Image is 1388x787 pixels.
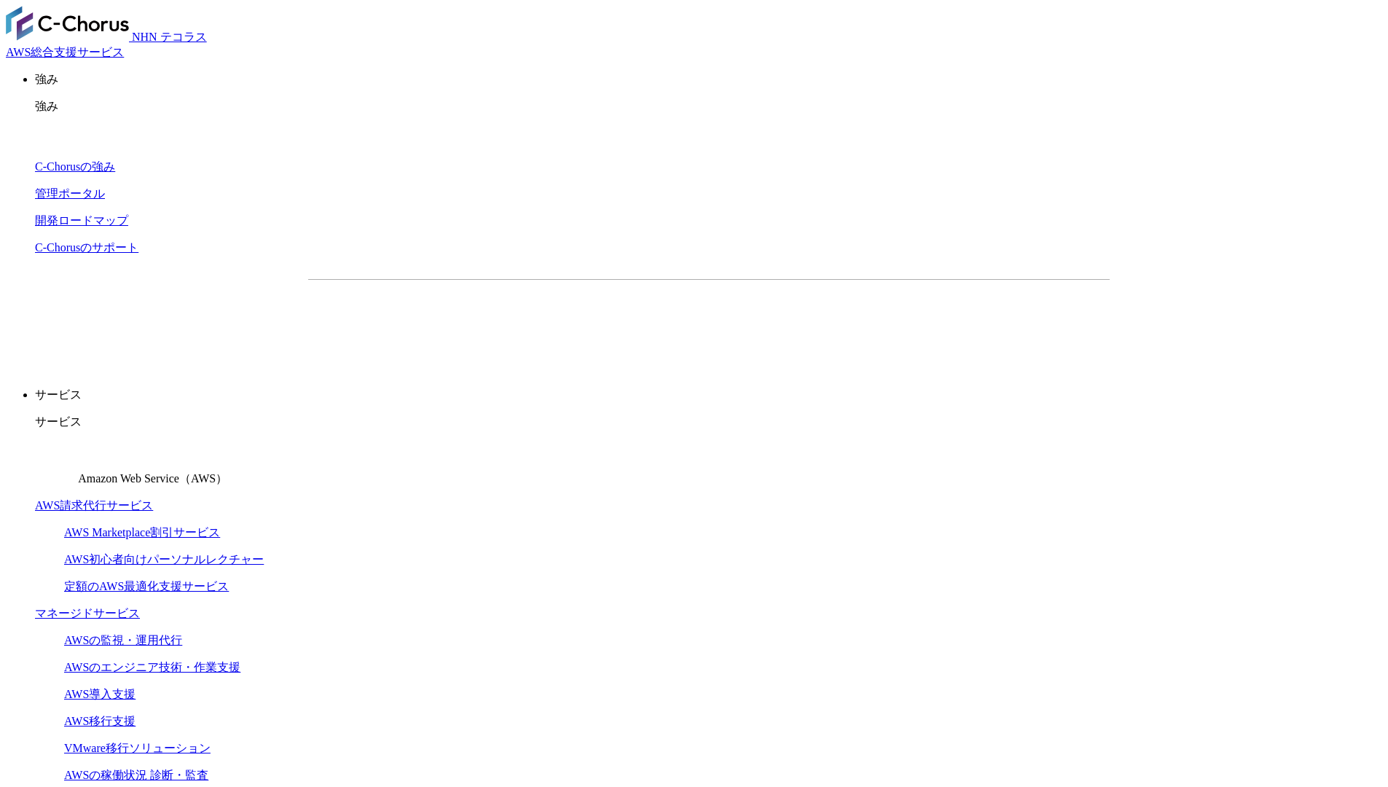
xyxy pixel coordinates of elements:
[64,688,136,700] a: AWS導入支援
[64,661,240,673] a: AWSのエンジニア技術・作業支援
[927,318,938,324] img: 矢印
[35,607,140,619] a: マネージドサービス
[35,241,138,254] a: C-Chorusのサポート
[467,303,702,340] a: 資料を請求する
[6,31,207,58] a: AWS総合支援サービス C-Chorus NHN テコラスAWS総合支援サービス
[6,6,129,41] img: AWS総合支援サービス C-Chorus
[678,318,689,324] img: 矢印
[35,442,76,482] img: Amazon Web Service（AWS）
[35,187,105,200] a: 管理ポータル
[64,715,136,727] a: AWS移行支援
[64,526,220,539] a: AWS Marketplace割引サービス
[64,742,211,754] a: VMware移行ソリューション
[35,499,153,512] a: AWS請求代行サービス
[64,580,229,592] a: 定額のAWS最適化支援サービス
[35,214,128,227] a: 開発ロードマップ
[35,388,1382,403] p: サービス
[64,553,264,565] a: AWS初心者向けパーソナルレクチャー
[64,769,208,781] a: AWSの稼働状況 診断・監査
[35,415,1382,430] p: サービス
[35,72,1382,87] p: 強み
[716,303,951,340] a: まずは相談する
[64,634,182,646] a: AWSの監視・運用代行
[78,472,227,485] span: Amazon Web Service（AWS）
[35,99,1382,114] p: 強み
[35,160,115,173] a: C-Chorusの強み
